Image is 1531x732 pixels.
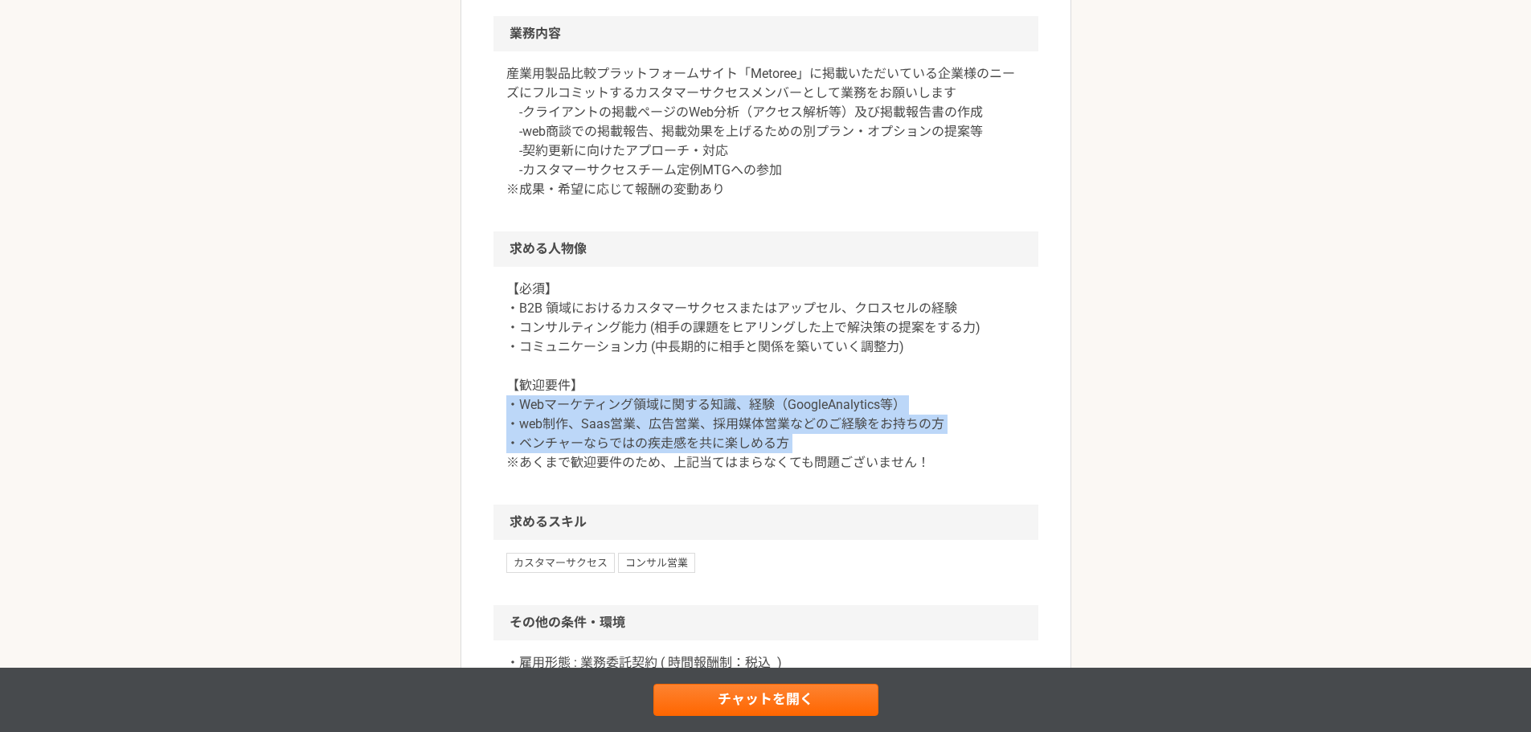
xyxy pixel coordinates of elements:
[506,64,1025,199] p: 産業用製品比較プラットフォームサイト「Metoree」に掲載いただいている企業様のニーズにフルコミットするカスタマーサクセスメンバーとして業務をお願いします -クライアントの掲載ページのWeb分...
[506,553,615,572] span: カスタマーサクセス
[493,231,1038,267] h2: 求める人物像
[653,684,878,716] a: チャットを開く
[618,553,695,572] span: コンサル営業
[493,505,1038,540] h2: 求めるスキル
[493,605,1038,640] h2: その他の条件・環境
[493,16,1038,51] h2: 業務内容
[506,653,1025,711] p: ・雇用形態 : 業務委託契約 ( 時間報酬制：税込 ) ・稼働時間：・1 日 4時間 〜、週4〜5日 ・フルリモート稼働
[506,280,1025,472] p: 【必須】 ・B2B 領域におけるカスタマーサクセスまたはアップセル、クロスセルの経験 ・コンサルティング能力 (相手の課題をヒアリングした上で解決策の提案をする力) ・コミュニケーション力 (中...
